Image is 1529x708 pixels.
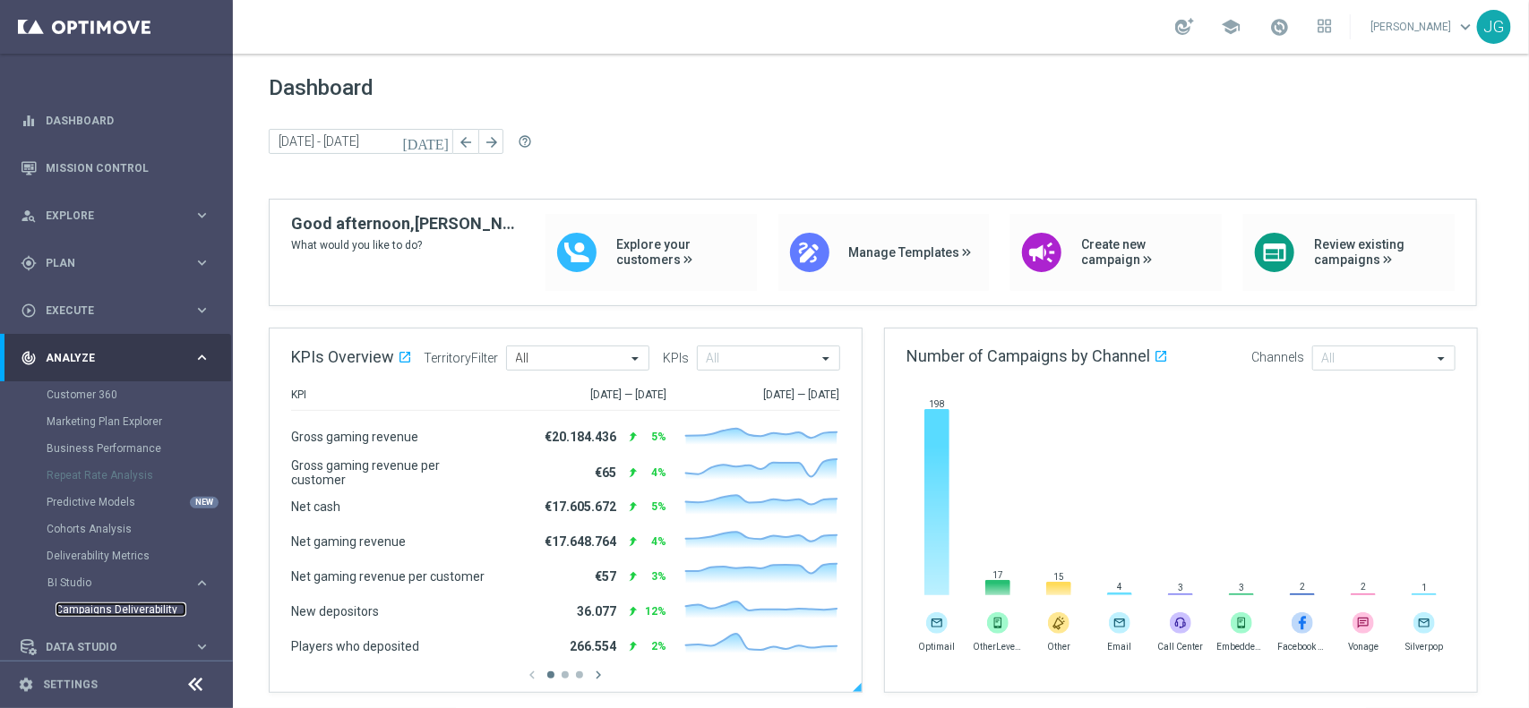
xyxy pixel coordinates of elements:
[47,569,231,623] div: BI Studio
[47,542,231,569] div: Deliverability Metrics
[21,113,37,129] i: equalizer
[47,441,186,456] a: Business Performance
[21,639,193,655] div: Data Studio
[46,353,193,363] span: Analyze
[47,414,186,429] a: Marketing Plan Explorer
[21,303,37,319] i: play_circle_outline
[47,381,231,408] div: Customer 360
[193,207,210,224] i: keyboard_arrow_right
[1456,17,1475,37] span: keyboard_arrow_down
[1369,13,1477,40] a: [PERSON_NAME]keyboard_arrow_down
[190,497,219,508] div: NEW
[20,161,211,175] button: Mission Control
[193,254,210,271] i: keyboard_arrow_right
[56,596,231,623] div: Campaigns Deliverability
[21,144,210,192] div: Mission Control
[46,258,193,269] span: Plan
[47,495,186,509] a: Predictive Models
[46,642,193,653] span: Data Studio
[47,489,231,516] div: Predictive Models
[21,208,37,224] i: person_search
[43,679,98,690] a: Settings
[20,256,211,270] button: gps_fixed Plan keyboard_arrow_right
[193,302,210,319] i: keyboard_arrow_right
[20,114,211,128] button: equalizer Dashboard
[47,522,186,536] a: Cohorts Analysis
[47,516,231,542] div: Cohorts Analysis
[47,388,186,402] a: Customer 360
[21,255,37,271] i: gps_fixed
[56,602,186,617] a: Campaigns Deliverability
[1221,17,1241,37] span: school
[46,97,210,144] a: Dashboard
[21,303,193,319] div: Execute
[193,349,210,366] i: keyboard_arrow_right
[193,638,210,655] i: keyboard_arrow_right
[21,255,193,271] div: Plan
[47,408,231,435] div: Marketing Plan Explorer
[46,305,193,316] span: Execute
[47,549,186,563] a: Deliverability Metrics
[1477,10,1511,44] div: JG
[47,577,176,588] span: BI Studio
[47,576,211,590] button: BI Studio keyboard_arrow_right
[20,640,211,654] button: Data Studio keyboard_arrow_right
[20,303,211,318] button: play_circle_outline Execute keyboard_arrow_right
[47,435,231,462] div: Business Performance
[193,575,210,592] i: keyboard_arrow_right
[20,351,211,365] button: track_changes Analyze keyboard_arrow_right
[21,350,193,366] div: Analyze
[18,677,34,693] i: settings
[21,208,193,224] div: Explore
[21,97,210,144] div: Dashboard
[47,462,231,489] div: Repeat Rate Analysis
[46,210,193,221] span: Explore
[21,350,37,366] i: track_changes
[20,209,211,223] button: person_search Explore keyboard_arrow_right
[46,144,210,192] a: Mission Control
[47,577,193,588] div: BI Studio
